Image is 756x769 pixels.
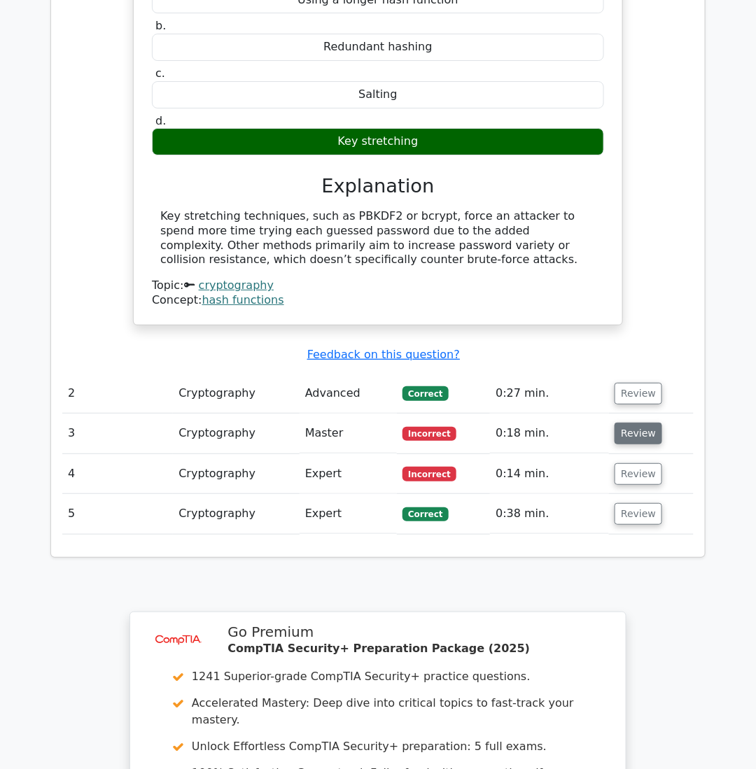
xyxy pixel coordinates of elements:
[160,209,596,267] div: Key stretching techniques, such as PBKDF2 or bcrypt, force an attacker to spend more time trying ...
[202,293,284,306] a: hash functions
[155,66,165,80] span: c.
[490,454,609,494] td: 0:14 min.
[199,278,274,292] a: cryptography
[160,175,596,198] h3: Explanation
[490,494,609,534] td: 0:38 min.
[402,507,448,521] span: Correct
[615,383,662,404] button: Review
[173,454,300,494] td: Cryptography
[152,293,604,308] div: Concept:
[300,414,397,453] td: Master
[155,19,166,32] span: b.
[402,467,456,481] span: Incorrect
[300,494,397,534] td: Expert
[62,454,173,494] td: 4
[152,34,604,61] div: Redundant hashing
[62,374,173,414] td: 2
[490,374,609,414] td: 0:27 min.
[62,414,173,453] td: 3
[402,386,448,400] span: Correct
[173,414,300,453] td: Cryptography
[62,494,173,534] td: 5
[490,414,609,453] td: 0:18 min.
[307,348,460,361] a: Feedback on this question?
[152,128,604,155] div: Key stretching
[402,427,456,441] span: Incorrect
[615,503,662,525] button: Review
[615,463,662,485] button: Review
[173,374,300,414] td: Cryptography
[300,454,397,494] td: Expert
[173,494,300,534] td: Cryptography
[152,81,604,108] div: Salting
[300,374,397,414] td: Advanced
[615,423,662,444] button: Review
[155,114,166,127] span: d.
[152,278,604,293] div: Topic:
